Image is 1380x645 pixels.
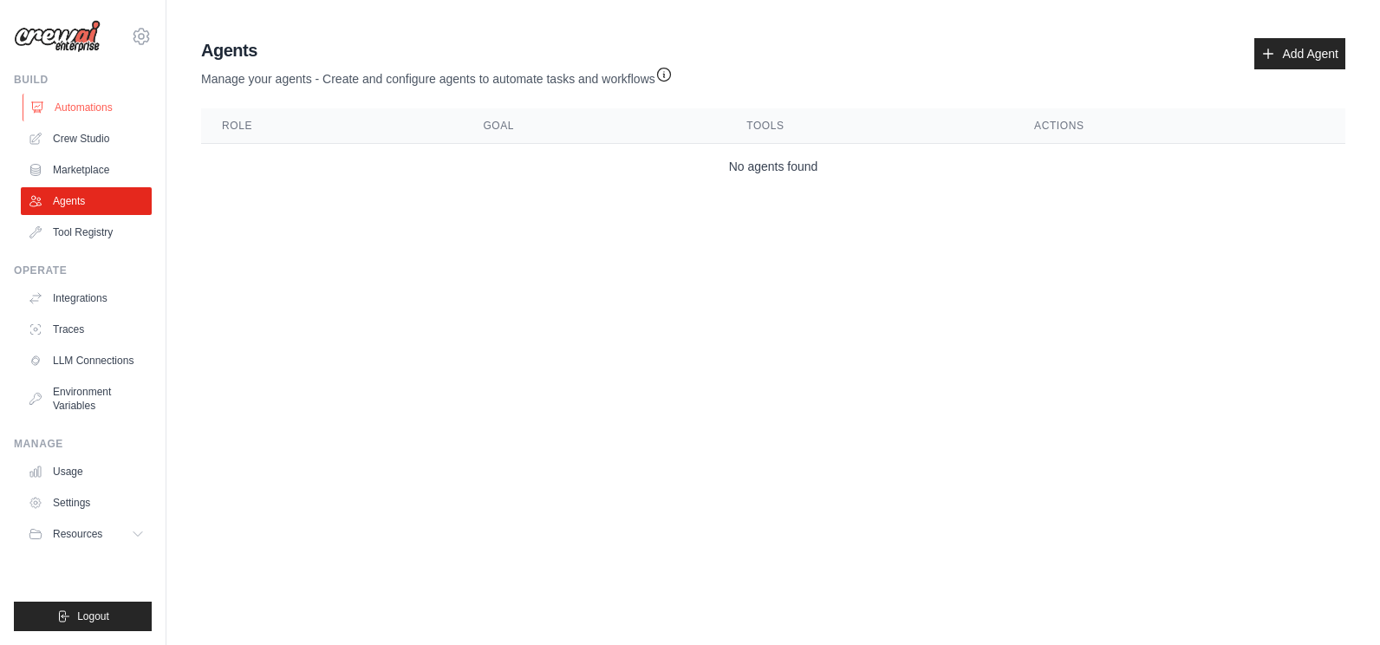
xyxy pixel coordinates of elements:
a: Traces [21,316,152,343]
a: Integrations [21,284,152,312]
h2: Agents [201,38,673,62]
span: Resources [53,527,102,541]
th: Role [201,108,462,144]
span: Logout [77,609,109,623]
a: Crew Studio [21,125,152,153]
a: Automations [23,94,153,121]
a: Environment Variables [21,378,152,420]
a: LLM Connections [21,347,152,375]
img: Logo [14,20,101,53]
th: Actions [1013,108,1345,144]
a: Marketplace [21,156,152,184]
th: Tools [726,108,1013,144]
div: Manage [14,437,152,451]
a: Add Agent [1254,38,1345,69]
a: Tool Registry [21,218,152,246]
a: Agents [21,187,152,215]
div: Operate [14,264,152,277]
button: Resources [21,520,152,548]
p: Manage your agents - Create and configure agents to automate tasks and workflows [201,62,673,88]
a: Usage [21,458,152,485]
a: Settings [21,489,152,517]
button: Logout [14,602,152,631]
th: Goal [462,108,726,144]
div: Build [14,73,152,87]
td: No agents found [201,144,1345,190]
